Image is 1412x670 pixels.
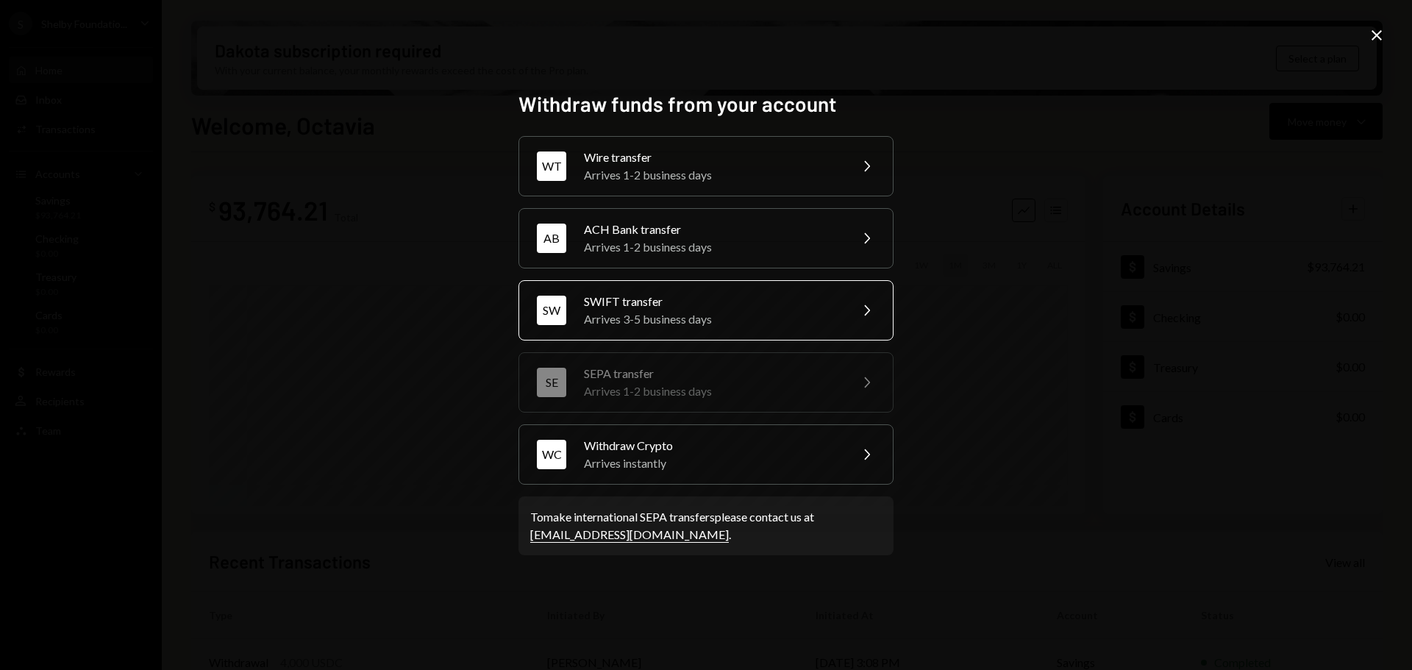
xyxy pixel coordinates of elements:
[584,238,840,256] div: Arrives 1-2 business days
[518,424,894,485] button: WCWithdraw CryptoArrives instantly
[584,166,840,184] div: Arrives 1-2 business days
[537,368,566,397] div: SE
[584,149,840,166] div: Wire transfer
[584,221,840,238] div: ACH Bank transfer
[518,90,894,118] h2: Withdraw funds from your account
[518,136,894,196] button: WTWire transferArrives 1-2 business days
[530,508,882,544] div: To make international SEPA transfers please contact us at .
[584,437,840,455] div: Withdraw Crypto
[518,352,894,413] button: SESEPA transferArrives 1-2 business days
[584,382,840,400] div: Arrives 1-2 business days
[530,527,729,543] a: [EMAIL_ADDRESS][DOMAIN_NAME]
[518,208,894,268] button: ABACH Bank transferArrives 1-2 business days
[537,296,566,325] div: SW
[537,224,566,253] div: AB
[584,310,840,328] div: Arrives 3-5 business days
[584,365,840,382] div: SEPA transfer
[584,455,840,472] div: Arrives instantly
[584,293,840,310] div: SWIFT transfer
[537,440,566,469] div: WC
[537,152,566,181] div: WT
[518,280,894,341] button: SWSWIFT transferArrives 3-5 business days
